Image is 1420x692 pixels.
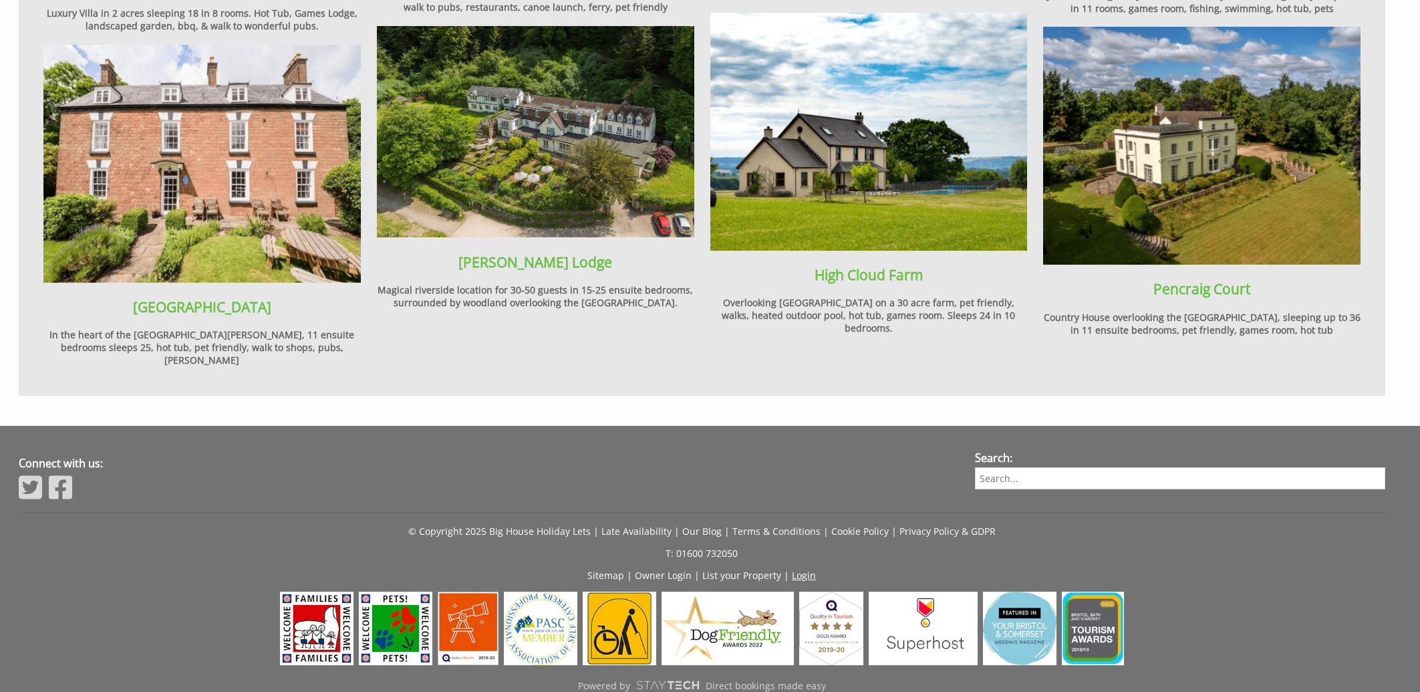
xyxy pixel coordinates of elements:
img: Dog Friendly Awards - Dog Friendly - Dog Friendly Awards [662,592,793,665]
span: | [593,525,599,538]
img: Bristol, bath & somerset tourism awards - Bristol, bath & somerset tourism awards [1062,592,1124,665]
a: Cookie Policy [831,525,889,538]
h4: Country House overlooking the [GEOGRAPHIC_DATA], sleeping up to 36 in 11 ensuite bedrooms, pet fr... [1043,311,1361,336]
img: Facebook [49,474,72,501]
h4: Magical riverside location for 30-50 guests in 15-25 ensuite bedrooms, surrounded by woodland ove... [377,283,694,309]
a: © Copyright 2025 Big House Holiday Lets [408,525,591,538]
a: Privacy Policy & GDPR [899,525,996,538]
span: | [891,525,897,538]
h3: Search: [975,451,1385,465]
a: High Cloud Farm [815,265,923,284]
img: Visit England - Families Welcome [280,592,353,665]
img: Forest House [43,45,361,283]
img: Twitter [19,474,42,501]
img: Pencraig Court [1043,27,1361,265]
a: T: 01600 732050 [666,547,738,560]
img: Highcloud Farm [710,13,1028,251]
span: | [674,525,680,538]
input: Search... [975,467,1385,489]
h4: Luxury Villa in 2 acres sleeping 18 in 8 rooms. Hot Tub, Games Lodge, landscaped garden, bbq, & w... [43,7,361,32]
h4: Overlooking [GEOGRAPHIC_DATA] on a 30 acre farm, pet friendly, walks, heated outdoor pool, hot tu... [710,296,1028,334]
img: Your Bristol & Somerset Wedding Magazine - 2024 - Your Bristol & Somerset Wedding Magazine - 2024 [983,592,1056,665]
span: | [823,525,829,538]
a: Sitemap [588,569,625,582]
a: Pencraig Court [1153,279,1250,298]
h3: Connect with us: [19,456,948,471]
span: | [627,569,633,582]
a: Late Availability [601,525,672,538]
span: | [785,569,790,582]
img: Quality in Tourism - Gold Award [799,592,864,665]
a: [GEOGRAPHIC_DATA] [133,298,271,316]
a: Login [793,569,817,582]
span: | [695,569,700,582]
img: Mobility - Mobility [583,592,656,665]
img: Visit England - Pets Welcome [359,592,432,665]
a: Owner Login [635,569,692,582]
a: Our Blog [682,525,722,538]
a: [PERSON_NAME] Lodge [458,253,612,271]
img: Airbnb - Superhost [869,592,978,665]
img: Symonds Yat Lodge [377,26,694,238]
h4: In the heart of the [GEOGRAPHIC_DATA][PERSON_NAME], 11 ensuite bedrooms sleeps 25, hot tub, pet f... [43,328,361,366]
img: Quality in Tourism - Great4 Dark Skies [438,592,499,665]
span: | [724,525,730,538]
a: List your Property [703,569,782,582]
img: PASC - PASC UK Members [504,592,577,665]
a: Terms & Conditions [732,525,821,538]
